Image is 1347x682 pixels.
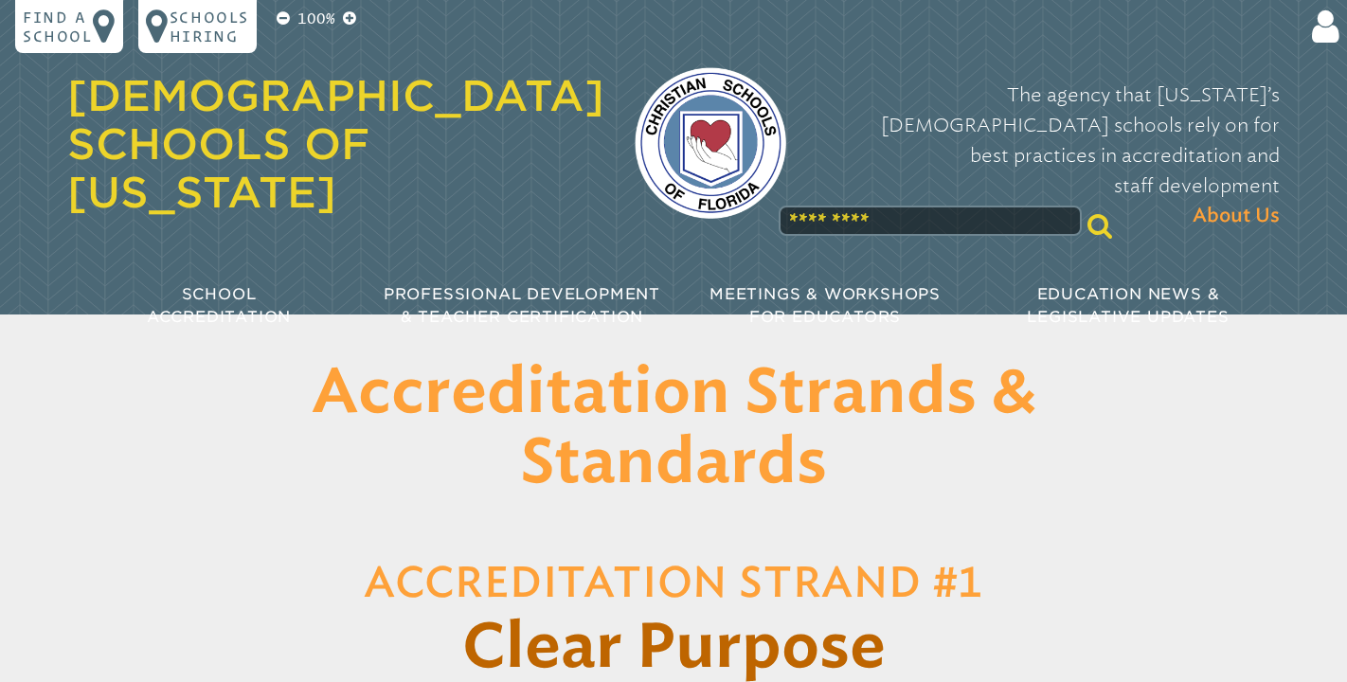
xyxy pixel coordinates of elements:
[1027,285,1229,326] span: Education News & Legislative Updates
[709,285,941,326] span: Meetings & Workshops for Educators
[294,8,339,30] p: 100%
[67,71,604,217] a: [DEMOGRAPHIC_DATA] Schools of [US_STATE]
[312,364,1036,494] span: Accreditation Strands & Standards
[1193,201,1280,231] span: About Us
[384,285,660,326] span: Professional Development & Teacher Certification
[462,619,886,679] span: Clear Purpose
[817,80,1280,231] p: The agency that [US_STATE]’s [DEMOGRAPHIC_DATA] schools rely on for best practices in accreditati...
[23,8,93,45] p: Find a school
[147,285,291,326] span: School Accreditation
[364,564,983,605] span: Accreditation Strand #1
[170,8,249,45] p: Schools Hiring
[635,67,786,219] img: csf-logo-web-colors.png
